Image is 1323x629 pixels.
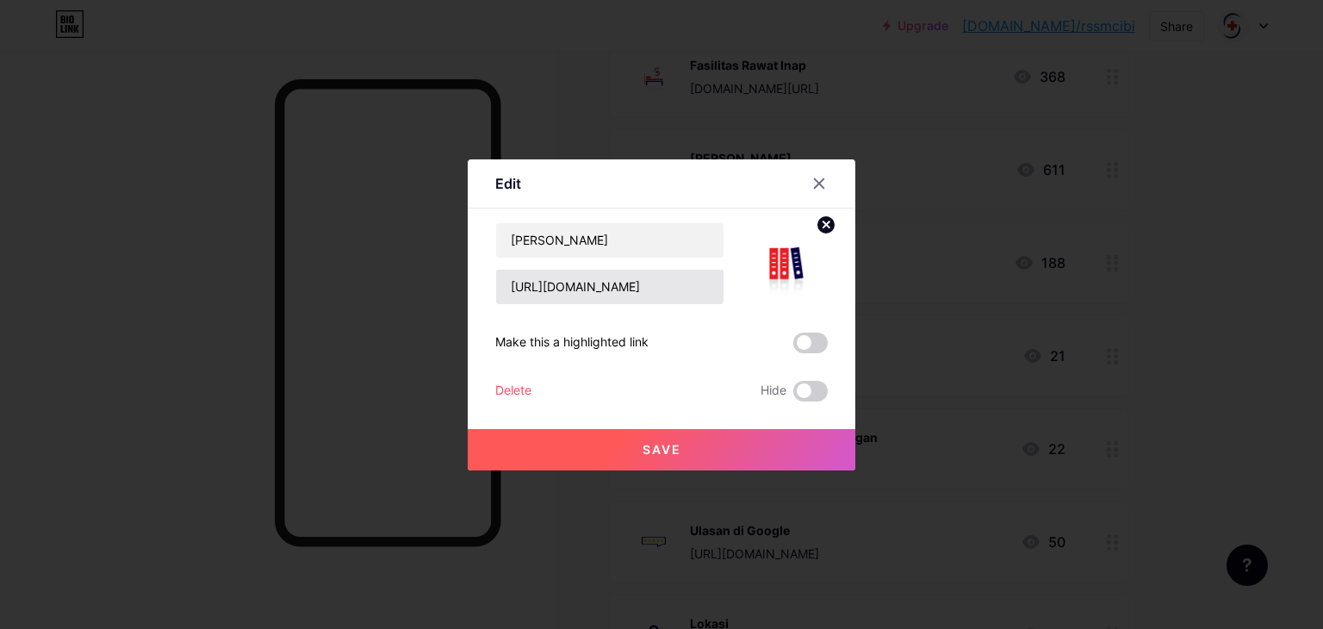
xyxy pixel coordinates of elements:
div: Edit [495,173,521,194]
img: link_thumbnail [745,222,828,305]
div: Delete [495,381,531,402]
div: Make this a highlighted link [495,333,649,353]
span: Save [643,442,681,457]
button: Save [468,429,855,470]
input: URL [496,270,724,304]
span: Hide [761,381,786,402]
input: Title [496,223,724,258]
